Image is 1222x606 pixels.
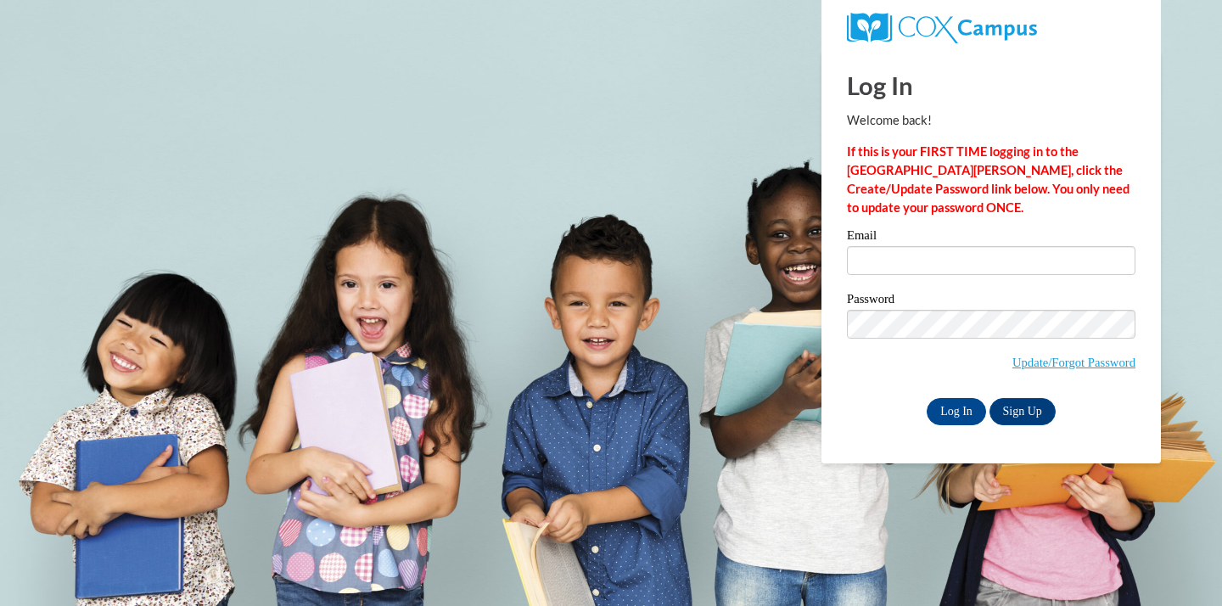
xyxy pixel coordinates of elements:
p: Welcome back! [847,111,1135,130]
a: COX Campus [847,13,1135,43]
strong: If this is your FIRST TIME logging in to the [GEOGRAPHIC_DATA][PERSON_NAME], click the Create/Upd... [847,144,1130,215]
label: Email [847,229,1135,246]
img: COX Campus [847,13,1037,43]
input: Log In [927,398,986,425]
h1: Log In [847,68,1135,103]
label: Password [847,293,1135,310]
a: Update/Forgot Password [1012,356,1135,369]
a: Sign Up [989,398,1056,425]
